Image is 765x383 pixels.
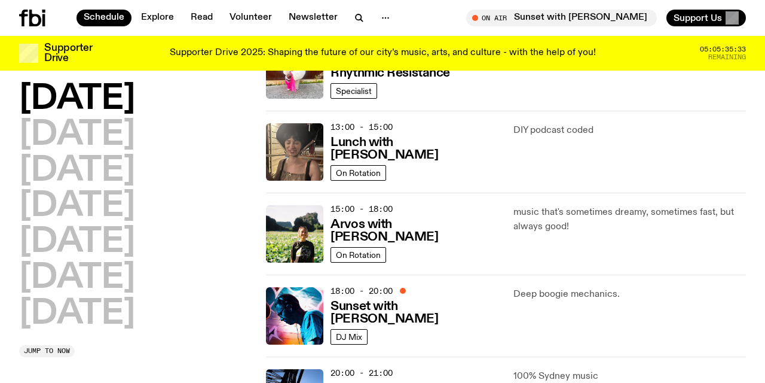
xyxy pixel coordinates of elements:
button: On AirSunset with [PERSON_NAME] [466,10,657,26]
p: music that's sometimes dreamy, sometimes fast, but always good! [513,205,746,234]
span: 13:00 - 15:00 [331,121,393,133]
span: 20:00 - 21:00 [331,367,393,379]
h3: Sunset with [PERSON_NAME] [331,300,498,326]
a: Arvos with [PERSON_NAME] [331,216,498,244]
button: [DATE] [19,83,135,116]
span: 18:00 - 20:00 [331,285,393,297]
span: On Rotation [336,168,381,177]
a: Newsletter [281,10,345,26]
p: Supporter Drive 2025: Shaping the future of our city’s music, arts, and culture - with the help o... [170,48,596,59]
a: Lunch with [PERSON_NAME] [331,134,498,162]
a: Volunteer [222,10,279,26]
img: Bri is smiling and wearing a black t-shirt. She is standing in front of a lush, green field. Ther... [266,205,323,263]
span: Jump to now [24,348,70,354]
button: [DATE] [19,190,135,223]
span: 05:05:35:33 [700,46,746,53]
span: Support Us [674,13,722,23]
span: 15:00 - 18:00 [331,203,393,215]
button: [DATE] [19,154,135,188]
a: Sunset with [PERSON_NAME] [331,298,498,326]
a: On Rotation [331,165,386,181]
p: Deep boogie mechanics. [513,287,746,302]
p: DIY podcast coded [513,123,746,138]
a: On Rotation [331,247,386,263]
span: Specialist [336,86,372,95]
h3: Arvos with [PERSON_NAME] [331,218,498,244]
button: [DATE] [19,226,135,259]
button: [DATE] [19,297,135,331]
a: Read [183,10,220,26]
h3: Supporter Drive [44,43,92,63]
button: Jump to now [19,345,75,357]
h3: Lunch with [PERSON_NAME] [331,136,498,162]
button: Support Us [666,10,746,26]
a: Explore [134,10,181,26]
h3: Rhythmic Resistance [331,67,450,80]
span: Remaining [708,54,746,60]
a: DJ Mix [331,329,368,345]
a: Schedule [76,10,131,26]
button: [DATE] [19,118,135,152]
span: DJ Mix [336,332,362,341]
a: Rhythmic Resistance [331,65,450,80]
span: On Rotation [336,250,381,259]
button: [DATE] [19,262,135,295]
a: Specialist [331,83,377,99]
img: Simon Caldwell stands side on, looking downwards. He has headphones on. Behind him is a brightly ... [266,287,323,345]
